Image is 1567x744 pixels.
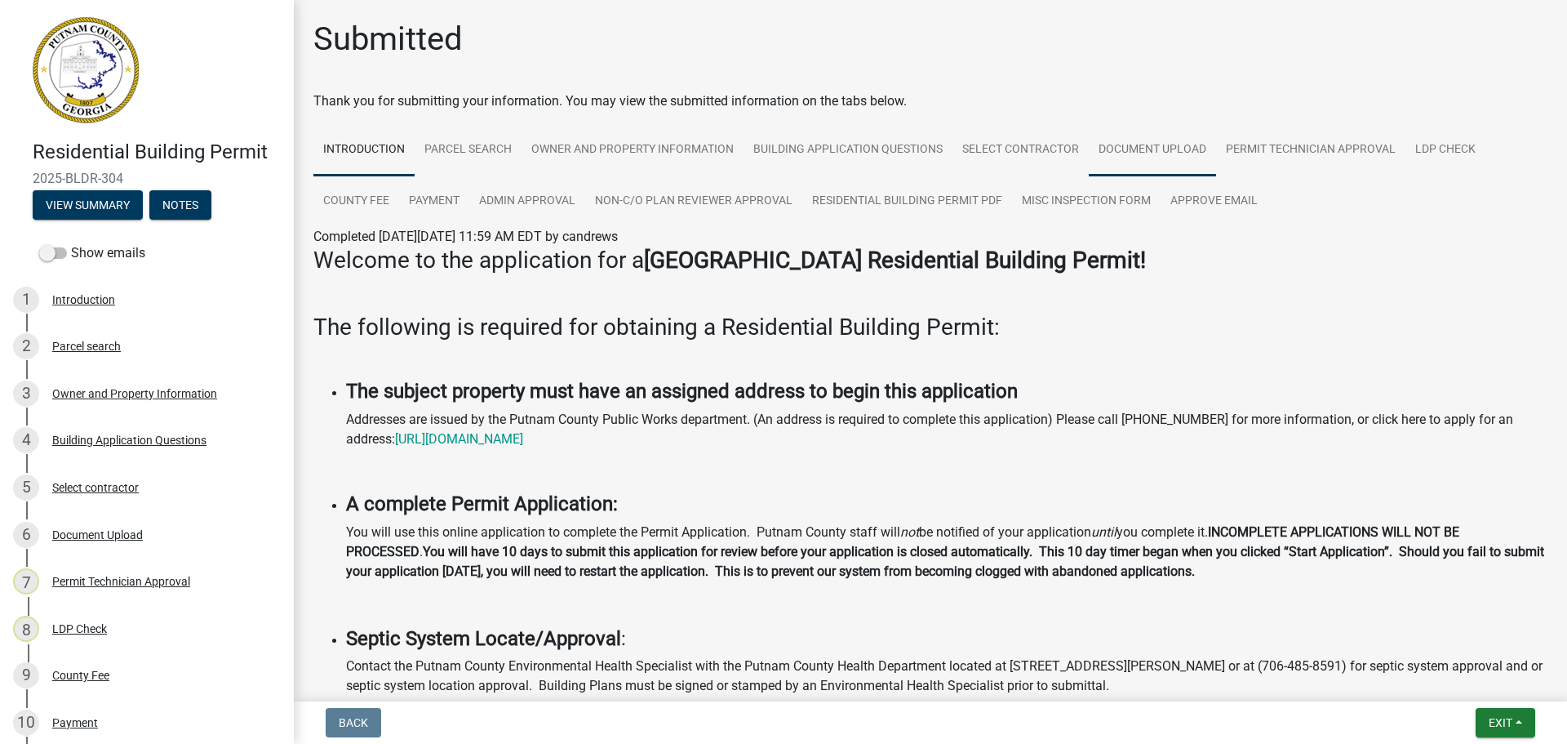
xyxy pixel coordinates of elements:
div: Thank you for submitting your information. You may view the submitted information on the tabs below. [313,91,1547,111]
button: Notes [149,190,211,220]
strong: [GEOGRAPHIC_DATA] Residential Building Permit! [644,247,1146,274]
p: You will use this online application to complete the Permit Application. Putnam County staff will... [346,523,1547,581]
i: not [900,524,919,540]
span: 2025-BLDR-304 [33,171,261,186]
div: 2 [13,333,39,359]
div: 5 [13,474,39,501]
div: Permit Technician Approval [52,576,190,587]
h1: Submitted [313,20,463,59]
wm-modal-confirm: Notes [149,199,211,212]
div: 8 [13,616,39,642]
p: Addresses are issued by the Putnam County Public Works department. (An address is required to com... [346,410,1547,449]
div: 3 [13,381,39,407]
a: Parcel search [415,124,522,176]
h3: The following is required for obtaining a Residential Building Permit: [313,314,1547,341]
wm-modal-confirm: Summary [33,199,143,212]
h4: Residential Building Permit [33,140,281,164]
strong: You will have 10 days to submit this application for review before your application is closed aut... [346,544,1544,579]
a: Introduction [313,124,415,176]
div: 10 [13,710,39,736]
button: Exit [1476,708,1535,737]
button: View Summary [33,190,143,220]
p: Contact the Putnam County Environmental Health Specialist with the Putnam County Health Departmen... [346,657,1547,696]
a: Approve Email [1161,176,1267,228]
a: LDP Check [1405,124,1485,176]
div: Payment [52,717,98,728]
a: County Fee [313,176,399,228]
a: Owner and Property Information [522,124,744,176]
a: Residential Building Permit PDF [802,176,1012,228]
div: Introduction [52,294,115,305]
img: Putnam County, Georgia [33,17,139,123]
div: 1 [13,287,39,313]
div: 6 [13,522,39,548]
a: Admin Approval [469,176,585,228]
div: 7 [13,568,39,595]
a: Select contractor [952,124,1089,176]
h3: Welcome to the application for a [313,247,1547,274]
div: LDP Check [52,623,107,635]
div: Parcel search [52,341,121,352]
div: 4 [13,427,39,453]
i: until [1091,524,1116,540]
div: Select contractor [52,482,139,493]
div: County Fee [52,670,109,681]
a: Document Upload [1089,124,1216,176]
a: Non-C/O Plan Reviewer Approval [585,176,802,228]
span: Exit [1489,716,1512,729]
div: Building Application Questions [52,434,206,446]
div: Owner and Property Information [52,388,217,399]
div: 9 [13,662,39,688]
strong: INCOMPLETE APPLICATIONS WILL NOT BE PROCESSED [346,524,1459,559]
a: Payment [399,176,469,228]
a: [URL][DOMAIN_NAME] [395,431,523,447]
button: Back [326,708,381,737]
div: Document Upload [52,529,143,541]
span: Completed [DATE][DATE] 11:59 AM EDT by candrews [313,229,618,244]
strong: A complete Permit Application: [346,492,618,515]
a: Building Application Questions [744,124,952,176]
a: Permit Technician Approval [1216,124,1405,176]
label: Show emails [39,243,145,263]
strong: Septic System Locate/Approval [346,627,621,650]
strong: The subject property must have an assigned address to begin this application [346,380,1018,403]
h4: : [346,627,1547,651]
span: Back [339,716,368,729]
a: Misc Inspection Form [1012,176,1161,228]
